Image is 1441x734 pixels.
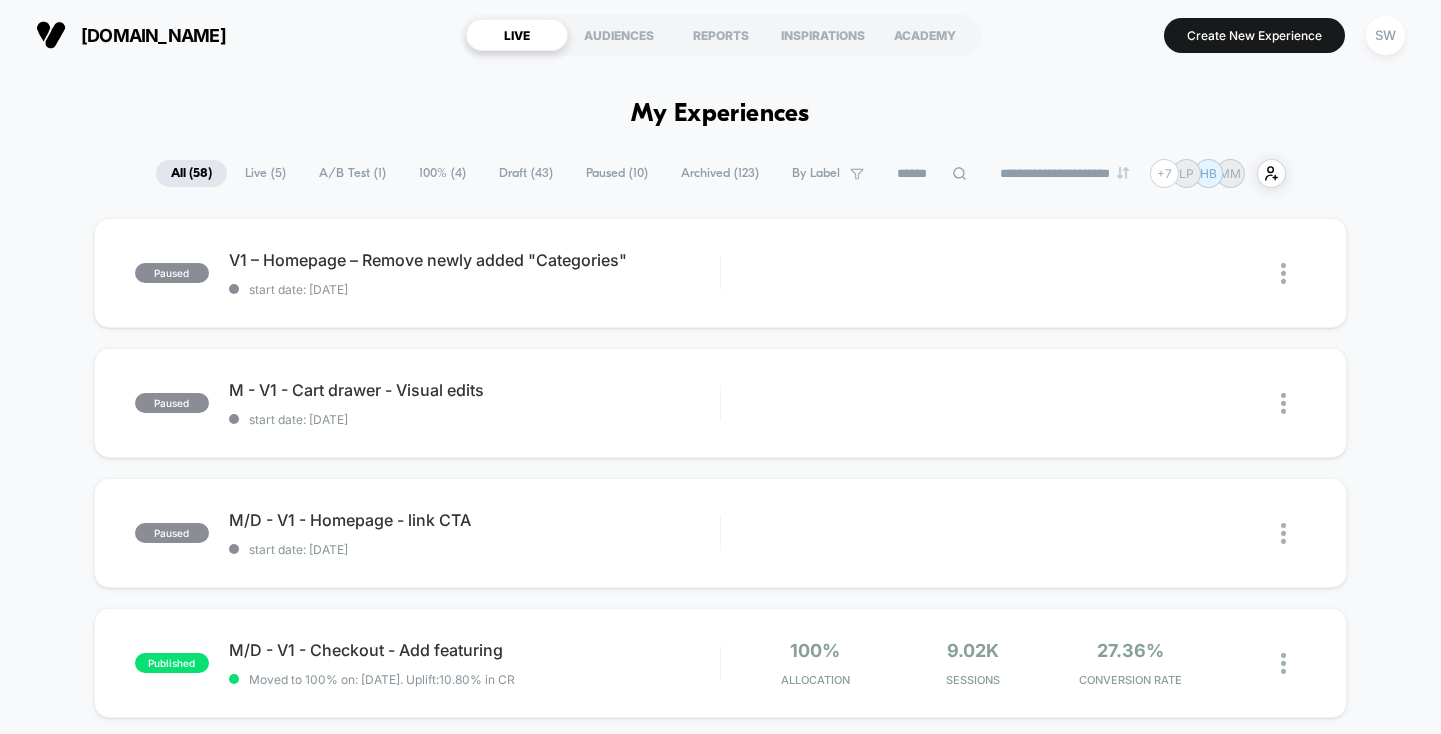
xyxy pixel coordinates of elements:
span: start date: [DATE] [229,412,720,427]
span: [DOMAIN_NAME] [81,25,226,46]
span: Live ( 5 ) [230,160,301,187]
div: + 7 [1150,159,1179,188]
button: [DOMAIN_NAME] [30,19,232,51]
span: Paused ( 10 ) [571,160,663,187]
span: Draft ( 43 ) [484,160,568,187]
span: M - V1 - Cart drawer - Visual edits [229,380,720,400]
span: Allocation [781,673,850,687]
span: A/B Test ( 1 ) [304,160,401,187]
span: M/D - V1 - Homepage - link CTA [229,510,720,530]
span: By Label [792,166,840,181]
span: paused [135,523,209,543]
span: Moved to 100% on: [DATE] . Uplift: 10.80% in CR [249,672,515,687]
p: LP [1179,166,1194,181]
span: paused [135,393,209,413]
div: INSPIRATIONS [772,19,874,51]
button: SW [1360,15,1411,56]
img: close [1281,653,1286,674]
span: 100% ( 4 ) [404,160,481,187]
p: HB [1200,166,1217,181]
img: close [1281,263,1286,284]
div: LIVE [466,19,568,51]
span: Sessions [899,673,1047,687]
span: 9.02k [947,640,999,661]
h1: My Experiences [631,100,810,129]
p: MM [1219,166,1241,181]
img: Visually logo [36,20,66,50]
div: AUDIENCES [568,19,670,51]
span: 100% [790,640,840,661]
span: published [135,653,209,673]
span: start date: [DATE] [229,282,720,297]
img: end [1117,167,1129,179]
span: paused [135,263,209,283]
span: 27.36% [1097,640,1164,661]
span: CONVERSION RATE [1056,673,1204,687]
div: REPORTS [670,19,772,51]
span: start date: [DATE] [229,542,720,557]
span: All ( 58 ) [156,160,227,187]
span: Archived ( 123 ) [666,160,774,187]
img: close [1281,393,1286,414]
img: close [1281,523,1286,544]
span: V1 – Homepage – Remove newly added "Categories" [229,250,720,270]
div: ACADEMY [874,19,976,51]
button: Create New Experience [1164,18,1345,53]
span: M/D - V1 - Checkout - Add featuring [229,640,720,660]
div: SW [1366,16,1405,55]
